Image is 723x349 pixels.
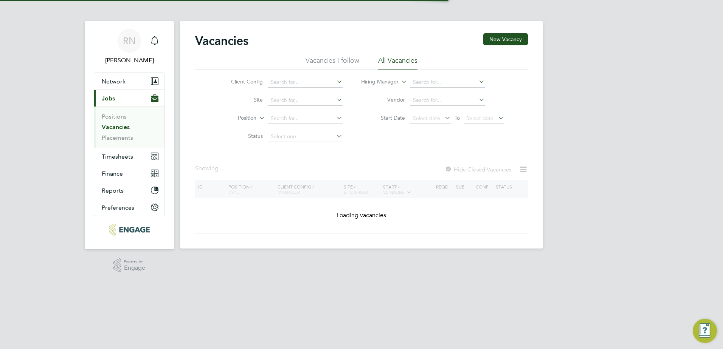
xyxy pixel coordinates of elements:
a: Positions [102,113,127,120]
span: To [452,113,462,123]
input: Search for... [410,95,485,106]
span: Rachel Newman Jones [94,56,165,65]
a: RN[PERSON_NAME] [94,29,165,65]
div: Showing [195,165,225,173]
button: Timesheets [94,148,164,165]
label: Vendor [361,96,405,103]
label: Hiring Manager [355,78,399,86]
input: Search for... [268,113,343,124]
label: Client Config [219,78,263,85]
button: Jobs [94,90,164,107]
input: Search for... [268,77,343,88]
label: Start Date [361,114,405,121]
a: Go to home page [94,224,165,236]
span: Select date [466,115,493,122]
button: Preferences [94,199,164,216]
span: Network [102,78,126,85]
span: ... [219,165,223,172]
label: Position [213,114,256,122]
a: Powered byEngage [113,258,146,273]
span: Select date [413,115,440,122]
input: Search for... [268,95,343,106]
img: conceptresources-logo-retina.png [109,224,149,236]
li: Vacancies I follow [306,56,359,69]
button: Reports [94,182,164,199]
span: Powered by [124,258,145,265]
span: Finance [102,170,123,177]
label: Hide Closed Vacancies [445,166,511,173]
span: Timesheets [102,153,133,160]
label: Status [219,133,263,139]
label: Site [219,96,263,103]
span: Jobs [102,95,115,102]
li: All Vacancies [378,56,417,69]
span: RN [123,36,136,46]
span: Engage [124,265,145,271]
div: Jobs [94,107,164,148]
span: Preferences [102,204,134,211]
button: Engage Resource Center [693,319,717,343]
button: Finance [94,165,164,182]
a: Placements [102,134,133,141]
input: Search for... [410,77,485,88]
span: Reports [102,187,124,194]
button: New Vacancy [483,33,528,45]
input: Select one [268,131,343,142]
nav: Main navigation [85,21,174,249]
button: Network [94,73,164,90]
a: Vacancies [102,124,130,131]
h2: Vacancies [195,33,248,48]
